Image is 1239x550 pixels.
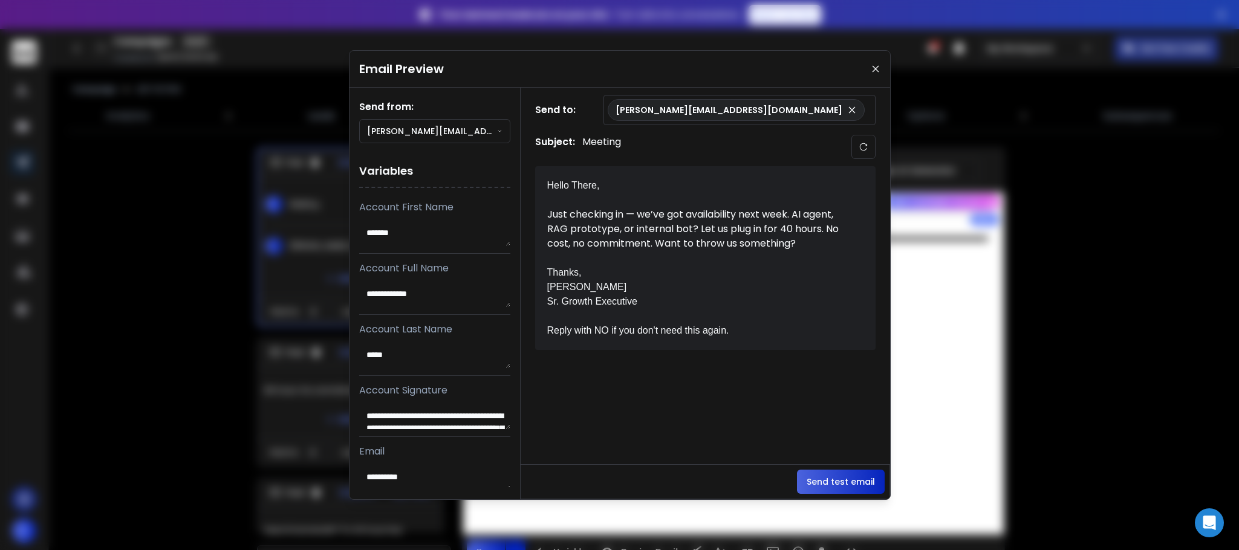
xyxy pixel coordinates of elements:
p: [PERSON_NAME][EMAIL_ADDRESS][DOMAIN_NAME] [616,104,842,116]
p: Account Full Name [359,261,510,276]
div: Sr. Growth Executive [547,294,850,309]
div: Just checking in — we’ve got availability next week. AI agent, RAG prototype, or internal bot? Le... [547,207,850,251]
p: Email [359,444,510,459]
div: Thanks, [547,265,850,280]
div: Reply with NO if you don't need this again. [547,323,850,338]
h1: Email Preview [359,60,444,77]
button: Send test email [797,470,885,494]
div: Open Intercom Messenger [1195,508,1224,537]
div: [PERSON_NAME] [547,280,850,294]
h1: Send from: [359,100,510,114]
p: [PERSON_NAME][EMAIL_ADDRESS][PERSON_NAME][DOMAIN_NAME] [367,125,498,137]
h1: Variables [359,155,510,188]
h1: Subject: [535,135,575,159]
p: Account Signature [359,383,510,398]
p: Account Last Name [359,322,510,337]
h1: Send to: [535,103,584,117]
p: Meeting [582,135,621,159]
span: Hello There, [547,180,600,190]
p: Account First Name [359,200,510,215]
